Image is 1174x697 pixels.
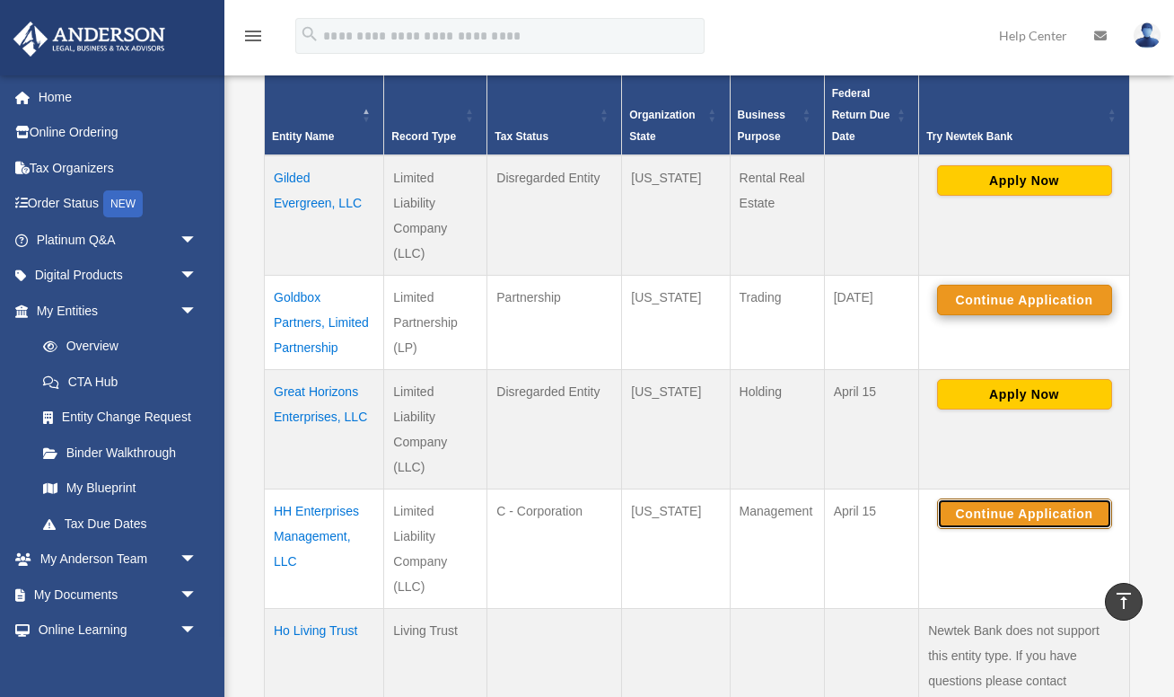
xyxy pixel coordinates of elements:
[265,75,384,156] th: Entity Name: Activate to invert sorting
[622,75,730,156] th: Organization State: Activate to sort
[622,490,730,609] td: [US_STATE]
[832,87,890,143] span: Federal Return Due Date
[730,75,824,156] th: Business Purpose: Activate to sort
[265,276,384,370] td: Goldbox Partners, Limited Partnership
[730,370,824,490] td: Holding
[824,490,918,609] td: April 15
[265,155,384,276] td: Gilded Evergreen, LLC
[384,155,487,276] td: Limited Liability Company (LLC)
[824,75,918,156] th: Federal Return Due Date: Activate to sort
[8,22,171,57] img: Anderson Advisors Platinum Portal
[13,222,224,258] a: Platinum Q&Aarrow_drop_down
[300,24,320,44] i: search
[25,400,215,436] a: Entity Change Request
[13,542,224,578] a: My Anderson Teamarrow_drop_down
[25,506,215,542] a: Tax Due Dates
[487,276,622,370] td: Partnership
[180,542,215,578] span: arrow_drop_down
[13,577,224,613] a: My Documentsarrow_drop_down
[103,190,143,217] div: NEW
[384,75,487,156] th: Record Type: Activate to sort
[25,364,215,400] a: CTA Hub
[265,490,384,609] td: HH Enterprises Management, LLC
[13,258,224,294] a: Digital Productsarrow_drop_down
[730,276,824,370] td: Trading
[629,109,695,143] span: Organization State
[919,75,1130,156] th: Try Newtek Bank : Activate to sort
[1134,22,1161,49] img: User Pic
[265,370,384,490] td: Great Horizons Enterprises, LLC
[13,186,224,223] a: Order StatusNEW
[487,75,622,156] th: Tax Status: Activate to sort
[272,130,334,143] span: Entity Name
[180,293,215,330] span: arrow_drop_down
[937,498,1112,529] button: Continue Application
[487,155,622,276] td: Disregarded Entity
[937,285,1112,315] button: Continue Application
[824,276,918,370] td: [DATE]
[25,471,215,507] a: My Blueprint
[730,490,824,609] td: Management
[622,370,730,490] td: [US_STATE]
[242,31,264,47] a: menu
[384,490,487,609] td: Limited Liability Company (LLC)
[242,25,264,47] i: menu
[730,155,824,276] td: Rental Real Estate
[1105,583,1143,621] a: vertical_align_top
[487,370,622,490] td: Disregarded Entity
[13,613,224,648] a: Online Learningarrow_drop_down
[13,293,215,329] a: My Entitiesarrow_drop_down
[13,150,224,186] a: Tax Organizers
[384,370,487,490] td: Limited Liability Company (LLC)
[384,276,487,370] td: Limited Partnership (LP)
[13,115,224,151] a: Online Ordering
[25,435,215,471] a: Binder Walkthrough
[622,155,730,276] td: [US_STATE]
[180,577,215,613] span: arrow_drop_down
[937,379,1112,410] button: Apply Now
[487,490,622,609] td: C - Corporation
[180,613,215,649] span: arrow_drop_down
[738,109,785,143] span: Business Purpose
[13,79,224,115] a: Home
[180,258,215,295] span: arrow_drop_down
[1113,590,1135,612] i: vertical_align_top
[495,130,548,143] span: Tax Status
[25,329,206,365] a: Overview
[391,130,456,143] span: Record Type
[180,222,215,259] span: arrow_drop_down
[926,126,1102,147] div: Try Newtek Bank
[937,165,1112,196] button: Apply Now
[824,370,918,490] td: April 15
[622,276,730,370] td: [US_STATE]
